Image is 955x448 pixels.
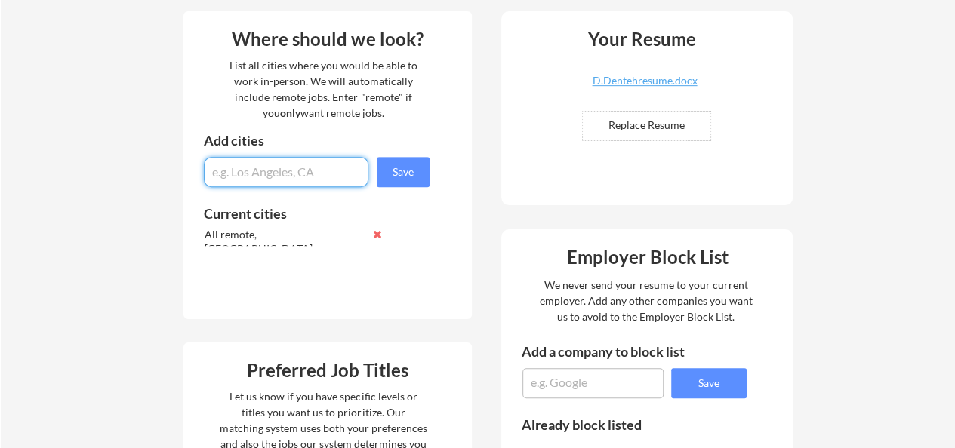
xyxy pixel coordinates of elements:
div: D.Dentehresume.docx [555,75,735,86]
div: Add a company to block list [522,345,710,358]
div: Preferred Job Titles [187,361,468,379]
button: Save [671,368,747,398]
a: D.Dentehresume.docx [555,75,735,99]
div: We never send your resume to your current employer. Add any other companies you want us to avoid ... [538,277,753,324]
div: Employer Block List [507,248,788,266]
div: All remote, [GEOGRAPHIC_DATA] [US_STATE] [205,227,364,272]
div: Where should we look? [187,30,468,48]
div: Add cities [204,133,433,147]
div: Current cities [204,207,413,220]
div: List all cities where you would be able to work in-person. We will automatically include remote j... [220,57,427,121]
input: e.g. Los Angeles, CA [204,157,368,187]
button: Save [377,157,430,187]
strong: only [280,106,300,119]
div: Your Resume [567,30,716,48]
div: Already block listed [522,418,726,431]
